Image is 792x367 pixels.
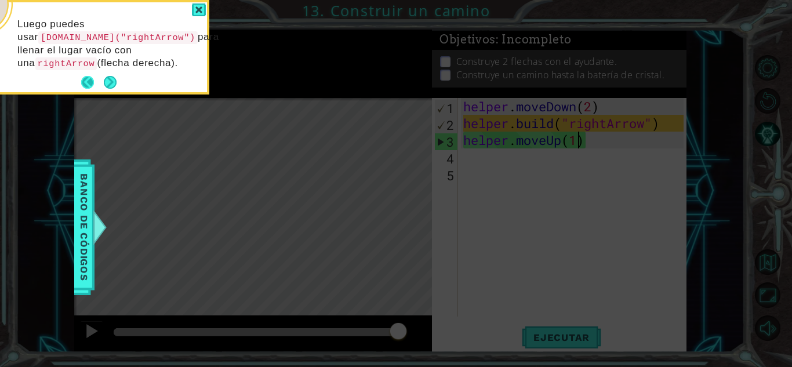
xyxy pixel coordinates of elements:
[17,18,199,70] p: Luego puedes usar para llenar el lugar vacío con una (flecha derecha).
[35,57,97,70] code: rightArrow
[38,31,198,44] code: [DOMAIN_NAME]("rightArrow")
[75,167,93,287] span: Banco de códigos
[104,76,117,89] button: Next
[81,76,104,89] button: Back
